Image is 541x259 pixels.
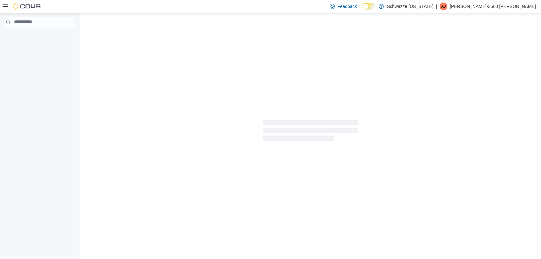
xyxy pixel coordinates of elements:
[440,3,447,10] div: Angelica-3660 Ortiz
[263,122,358,142] span: Loading
[362,3,376,10] input: Dark Mode
[436,3,437,10] p: |
[337,3,357,10] span: Feedback
[441,3,446,10] span: A3
[13,3,41,10] img: Cova
[450,3,536,10] p: [PERSON_NAME]-3660 [PERSON_NAME]
[387,3,434,10] p: Schwazze [US_STATE]
[4,28,75,44] nav: Complex example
